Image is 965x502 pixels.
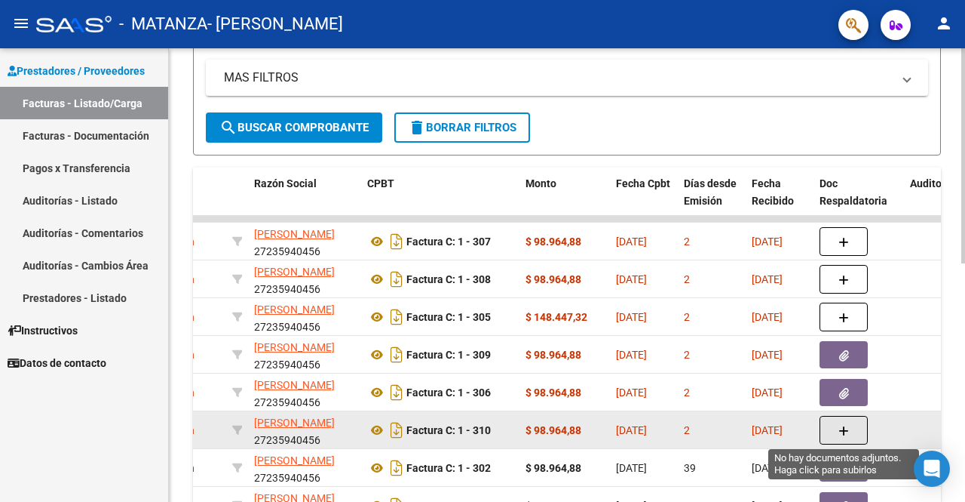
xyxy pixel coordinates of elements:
[525,311,587,323] strong: $ 148.447,32
[406,236,491,248] strong: Factura C: 1 - 307
[12,14,30,32] mat-icon: menu
[684,236,690,248] span: 2
[406,424,491,436] strong: Factura C: 1 - 310
[408,121,516,134] span: Borrar Filtros
[684,311,690,323] span: 2
[914,451,950,487] div: Open Intercom Messenger
[387,305,406,329] i: Descargar documento
[361,168,519,234] datatable-header-cell: CPBT
[752,177,794,207] span: Fecha Recibido
[616,177,670,189] span: Fecha Cpbt
[254,266,335,278] span: [PERSON_NAME]
[752,349,783,361] span: [DATE]
[387,267,406,291] i: Descargar documento
[254,454,335,467] span: [PERSON_NAME]
[254,379,335,391] span: [PERSON_NAME]
[910,177,954,189] span: Auditoria
[206,112,382,143] button: Buscar Comprobante
[519,168,610,234] datatable-header-cell: Monto
[8,355,106,371] span: Datos de contacto
[254,417,335,429] span: [PERSON_NAME]
[746,168,813,234] datatable-header-cell: Fecha Recibido
[254,452,355,484] div: 27235940456
[254,339,355,371] div: 27235940456
[254,303,335,316] span: [PERSON_NAME]
[525,349,581,361] strong: $ 98.964,88
[678,168,746,234] datatable-header-cell: Días desde Emisión
[525,387,581,399] strong: $ 98.964,88
[406,349,491,361] strong: Factura C: 1 - 309
[254,414,355,446] div: 27235940456
[219,119,237,137] mat-icon: search
[684,177,737,207] span: Días desde Emisión
[525,462,581,474] strong: $ 98.964,88
[813,168,904,234] datatable-header-cell: Doc Respaldatoria
[935,14,953,32] mat-icon: person
[752,424,783,436] span: [DATE]
[684,387,690,399] span: 2
[254,377,355,408] div: 27235940456
[525,236,581,248] strong: $ 98.964,88
[752,236,783,248] span: [DATE]
[616,387,647,399] span: [DATE]
[8,322,78,339] span: Instructivos
[752,311,783,323] span: [DATE]
[387,456,406,480] i: Descargar documento
[408,119,426,137] mat-icon: delete
[616,311,647,323] span: [DATE]
[254,301,355,333] div: 27235940456
[206,60,928,96] mat-expansion-panel-header: MAS FILTROS
[406,311,491,323] strong: Factura C: 1 - 305
[224,69,892,86] mat-panel-title: MAS FILTROS
[254,177,317,189] span: Razón Social
[610,168,678,234] datatable-header-cell: Fecha Cpbt
[207,8,343,41] span: - [PERSON_NAME]
[387,418,406,442] i: Descargar documento
[525,177,556,189] span: Monto
[525,424,581,436] strong: $ 98.964,88
[616,462,647,474] span: [DATE]
[254,226,355,257] div: 27235940456
[219,121,369,134] span: Buscar Comprobante
[406,273,491,285] strong: Factura C: 1 - 308
[254,228,335,240] span: [PERSON_NAME]
[387,380,406,405] i: Descargar documento
[254,263,355,295] div: 27235940456
[752,462,783,474] span: [DATE]
[684,273,690,285] span: 2
[616,349,647,361] span: [DATE]
[119,8,207,41] span: - MATANZA
[684,462,696,474] span: 39
[387,229,406,254] i: Descargar documento
[254,341,335,353] span: [PERSON_NAME]
[525,273,581,285] strong: $ 98.964,88
[394,112,530,143] button: Borrar Filtros
[406,462,491,474] strong: Factura C: 1 - 302
[819,177,887,207] span: Doc Respaldatoria
[8,63,145,79] span: Prestadores / Proveedores
[406,387,491,399] strong: Factura C: 1 - 306
[248,168,361,234] datatable-header-cell: Razón Social
[367,177,394,189] span: CPBT
[684,349,690,361] span: 2
[616,236,647,248] span: [DATE]
[387,343,406,367] i: Descargar documento
[684,424,690,436] span: 2
[752,273,783,285] span: [DATE]
[616,273,647,285] span: [DATE]
[616,424,647,436] span: [DATE]
[752,387,783,399] span: [DATE]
